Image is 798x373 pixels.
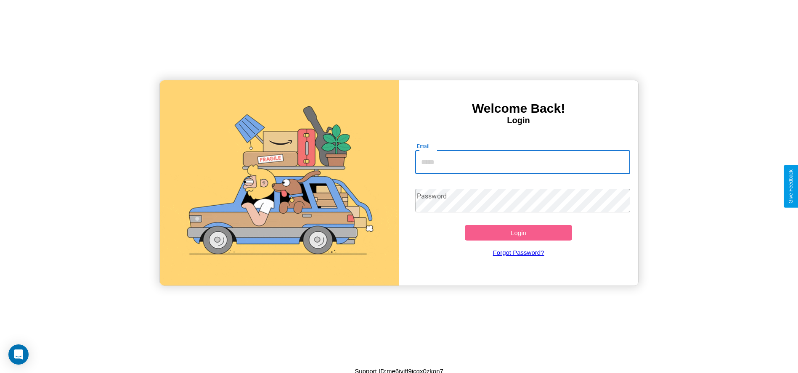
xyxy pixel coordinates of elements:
[411,241,626,265] a: Forgot Password?
[788,169,794,204] div: Give Feedback
[8,344,29,365] div: Open Intercom Messenger
[465,225,573,241] button: Login
[399,116,638,125] h4: Login
[417,143,430,150] label: Email
[399,101,638,116] h3: Welcome Back!
[160,80,399,286] img: gif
